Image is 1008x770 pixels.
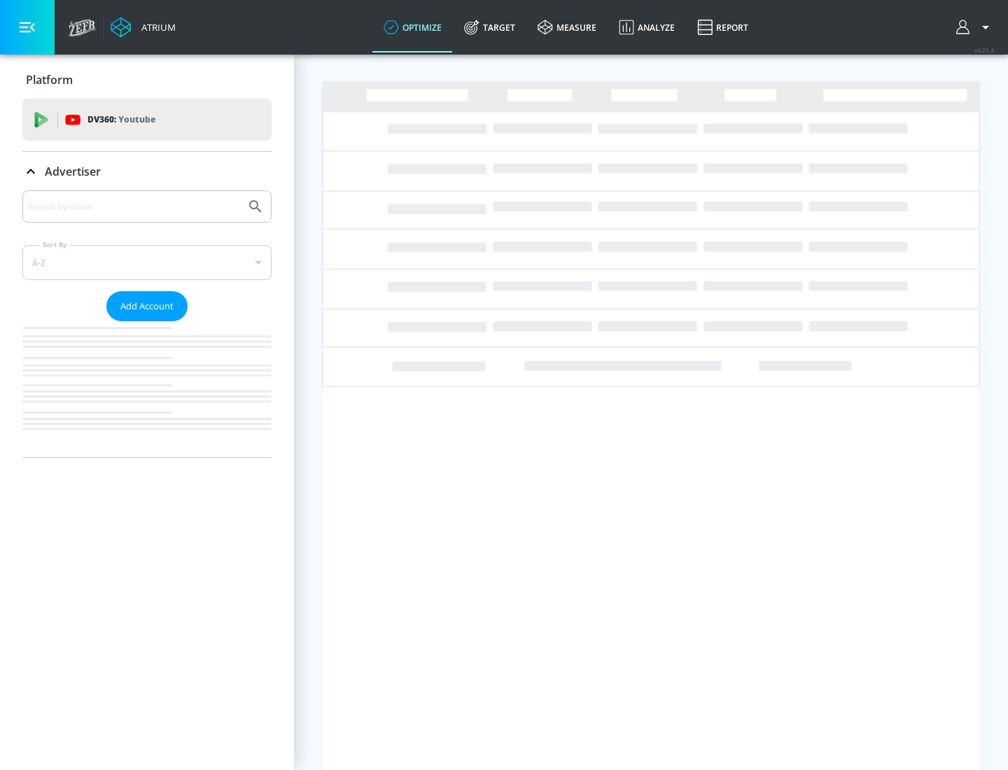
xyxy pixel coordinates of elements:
a: measure [526,2,608,52]
button: Add Account [106,291,188,321]
a: optimize [372,2,453,52]
p: Youtube [118,112,155,127]
p: Platform [26,72,73,87]
label: Sort By [40,240,70,249]
div: DV360: Youtube [22,99,272,141]
a: Analyze [608,2,686,52]
span: v 4.25.4 [974,46,994,54]
div: Platform [22,60,272,99]
div: Atrium [136,21,176,34]
div: A-Z [22,245,272,280]
nav: list of Advertiser [22,321,272,457]
input: Search by name [28,197,240,216]
a: Target [453,2,526,52]
div: Advertiser [22,190,272,457]
span: Add Account [120,298,174,314]
a: Atrium [111,17,176,38]
p: Advertiser [45,164,101,179]
a: Report [686,2,759,52]
div: Advertiser [22,152,272,191]
p: DV360: [87,112,155,127]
